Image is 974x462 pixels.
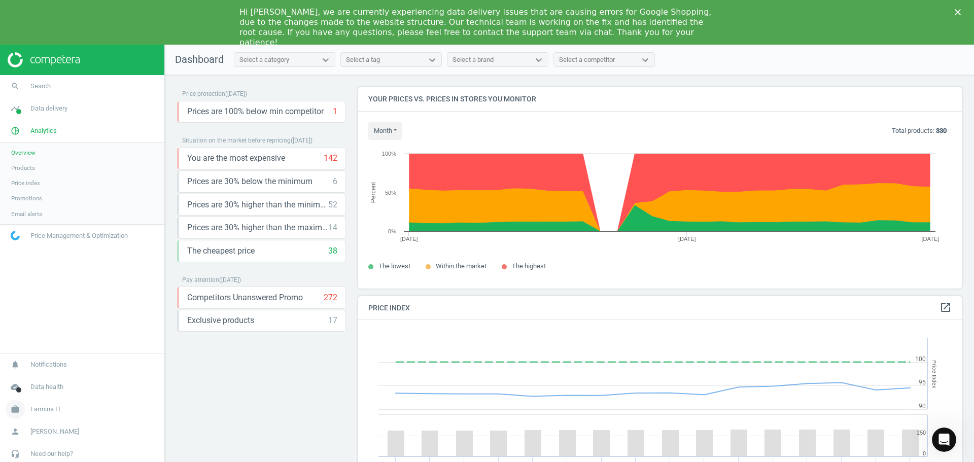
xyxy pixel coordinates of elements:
[6,77,25,96] i: search
[923,450,926,457] text: 0
[187,106,324,117] span: Prices are 100% below min competitor
[378,262,410,270] span: The lowest
[30,427,79,436] span: [PERSON_NAME]
[559,55,615,64] div: Select a competitor
[919,379,926,386] text: 95
[932,428,956,452] iframe: Intercom live chat
[11,164,35,172] span: Products
[6,355,25,374] i: notifications
[182,276,219,283] span: Pay attention
[11,210,42,218] span: Email alerts
[333,106,337,117] div: 1
[400,236,418,242] tspan: [DATE]
[187,245,255,257] span: The cheapest price
[328,199,337,210] div: 52
[30,382,63,392] span: Data health
[11,149,36,157] span: Overview
[328,315,337,326] div: 17
[182,137,291,144] span: Situation on the market before repricing
[917,430,926,436] text: 250
[182,90,225,97] span: Price protection
[225,90,247,97] span: ( [DATE] )
[921,236,939,242] tspan: [DATE]
[30,405,61,414] span: Farmina IT
[187,153,285,164] span: You are the most expensive
[291,137,312,144] span: ( [DATE] )
[6,400,25,419] i: work
[333,176,337,187] div: 6
[187,176,312,187] span: Prices are 30% below the minimum
[187,292,303,303] span: Competitors Unanswered Promo
[892,126,947,135] p: Total products:
[328,245,337,257] div: 38
[453,55,494,64] div: Select a brand
[6,377,25,397] i: cloud_done
[512,262,546,270] span: The highest
[368,122,402,140] button: month
[358,296,962,320] h4: Price Index
[219,276,241,283] span: ( [DATE] )
[324,153,337,164] div: 142
[30,82,51,91] span: Search
[936,127,947,134] b: 330
[239,7,718,48] div: Hi [PERSON_NAME], we are currently experiencing data delivery issues that are causing errors for ...
[358,87,962,111] h4: Your prices vs. prices in stores you monitor
[940,301,952,313] i: open_in_new
[915,356,926,363] text: 100
[436,262,486,270] span: Within the market
[6,121,25,140] i: pie_chart_outlined
[6,422,25,441] i: person
[239,55,289,64] div: Select a category
[30,360,67,369] span: Notifications
[187,222,328,233] span: Prices are 30% higher than the maximal
[919,403,926,410] text: 90
[346,55,380,64] div: Select a tag
[6,99,25,118] i: timeline
[187,199,328,210] span: Prices are 30% higher than the minimum
[324,292,337,303] div: 272
[30,104,67,113] span: Data delivery
[11,194,42,202] span: Promotions
[30,126,57,135] span: Analytics
[30,449,73,458] span: Need our help?
[931,360,937,388] tspan: Price Index
[187,315,254,326] span: Exclusive products
[11,179,40,187] span: Price index
[388,228,396,234] text: 0%
[385,190,396,196] text: 50%
[678,236,696,242] tspan: [DATE]
[11,231,20,240] img: wGWNvw8QSZomAAAAABJRU5ErkJggg==
[175,53,224,65] span: Dashboard
[370,182,377,203] tspan: Percent
[30,231,128,240] span: Price Management & Optimization
[940,301,952,314] a: open_in_new
[955,9,965,15] div: Close
[8,52,80,67] img: ajHJNr6hYgQAAAAASUVORK5CYII=
[382,151,396,157] text: 100%
[328,222,337,233] div: 14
